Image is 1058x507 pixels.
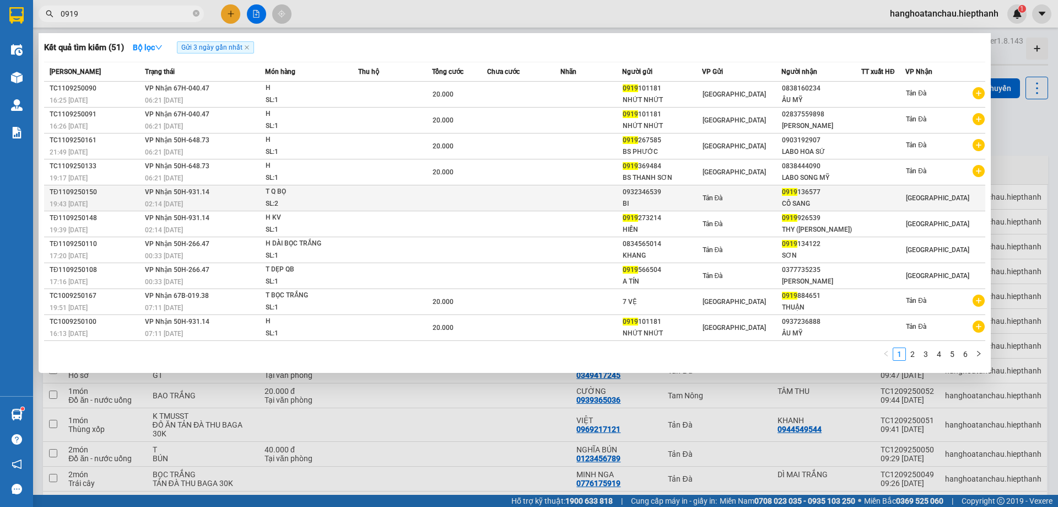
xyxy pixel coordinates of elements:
[623,212,701,224] div: 273214
[782,214,797,222] span: 0919
[50,148,88,156] span: 21:49 [DATE]
[145,122,183,130] span: 06:21 [DATE]
[782,292,797,300] span: 0919
[782,302,861,313] div: THUẬN
[11,99,23,111] img: warehouse-icon
[782,276,861,287] div: [PERSON_NAME]
[623,146,701,158] div: BS PHƯỚC
[266,172,348,184] div: SL: 1
[145,174,183,182] span: 06:21 [DATE]
[145,162,209,170] span: VP Nhận 50H-648.73
[244,45,250,50] span: close
[623,296,701,308] div: 7 VỆ
[973,165,985,177] span: plus-circle
[50,304,88,312] span: 19:51 [DATE]
[50,68,101,76] span: [PERSON_NAME]
[702,68,723,76] span: VP Gửi
[973,113,985,125] span: plus-circle
[145,292,209,300] span: VP Nhận 67B-019.38
[266,276,348,288] div: SL: 1
[782,212,861,224] div: 926539
[50,97,88,104] span: 16:25 [DATE]
[879,348,893,361] li: Previous Page
[782,161,861,172] div: 0838444090
[433,298,454,306] span: 20.000
[782,146,861,158] div: LABO HOA SỨ
[703,90,766,98] span: [GEOGRAPHIC_DATA]
[12,459,22,469] span: notification
[50,186,142,198] div: TĐ1109250150
[155,44,163,51] span: down
[623,198,701,210] div: BI
[973,87,985,99] span: plus-circle
[266,212,348,224] div: H KV
[623,266,638,274] span: 0919
[906,272,969,280] span: [GEOGRAPHIC_DATA]
[50,238,142,250] div: TĐ1109250110
[623,110,638,118] span: 0919
[623,162,638,170] span: 0919
[623,109,701,120] div: 101181
[560,68,576,76] span: Nhãn
[145,318,209,325] span: VP Nhận 50H-931.14
[782,264,861,276] div: 0377735235
[973,321,985,333] span: plus-circle
[266,238,348,250] div: H DÀI BỌC TRẮNG
[266,94,348,106] div: SL: 1
[623,135,701,146] div: 267585
[265,68,295,76] span: Món hàng
[623,136,638,144] span: 0919
[266,82,348,94] div: H
[266,160,348,172] div: H
[959,348,971,360] a: 6
[782,238,861,250] div: 134122
[432,68,463,76] span: Tổng cước
[50,135,142,146] div: TC1109250161
[623,316,701,328] div: 101181
[145,84,209,92] span: VP Nhận 67H-040.47
[50,212,142,224] div: TĐ1109250148
[145,188,209,196] span: VP Nhận 50H-931.14
[50,226,88,234] span: 19:39 [DATE]
[623,264,701,276] div: 566504
[623,94,701,106] div: NHỨT NHỨT
[703,298,766,306] span: [GEOGRAPHIC_DATA]
[50,109,142,120] div: TC1109250091
[946,348,958,360] a: 5
[782,172,861,184] div: LABO SONG MỸ
[893,348,905,360] a: 1
[623,250,701,261] div: KHANG
[623,276,701,287] div: A TÍN
[861,68,895,76] span: TT xuất HĐ
[973,139,985,151] span: plus-circle
[177,41,254,54] span: Gửi 3 ngày gần nhất
[623,83,701,94] div: 101181
[11,409,23,420] img: warehouse-icon
[703,116,766,124] span: [GEOGRAPHIC_DATA]
[11,127,23,138] img: solution-icon
[879,348,893,361] button: left
[623,238,701,250] div: 0834565014
[266,264,348,276] div: T DẸP QB
[782,240,797,248] span: 0919
[50,174,88,182] span: 19:17 [DATE]
[145,330,183,338] span: 07:11 [DATE]
[973,295,985,307] span: plus-circle
[623,318,638,325] span: 0919
[703,142,766,150] span: [GEOGRAPHIC_DATA]
[266,250,348,262] div: SL: 1
[972,348,985,361] button: right
[433,116,454,124] span: 20.000
[623,172,701,184] div: BS THANH SƠN
[703,324,766,332] span: [GEOGRAPHIC_DATA]
[9,7,24,24] img: logo-vxr
[145,200,183,208] span: 02:14 [DATE]
[193,9,199,19] span: close-circle
[145,136,209,144] span: VP Nhận 50H-648.73
[959,348,972,361] li: 6
[145,278,183,286] span: 00:33 [DATE]
[145,304,183,312] span: 07:11 [DATE]
[623,120,701,132] div: NHỨT NHỨT
[906,297,926,305] span: Tản Đà
[906,167,926,175] span: Tản Đà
